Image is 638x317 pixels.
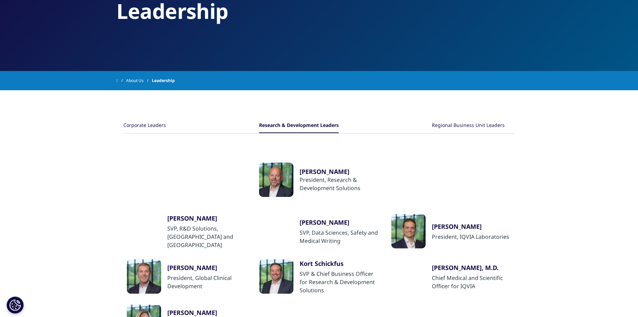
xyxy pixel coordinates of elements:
[167,263,247,274] a: [PERSON_NAME]
[167,308,247,317] div: ​[PERSON_NAME]
[167,214,247,222] div: [PERSON_NAME]
[300,259,379,270] a: Kort Schickfus
[300,218,379,228] a: [PERSON_NAME]
[432,233,509,241] div: President, IQVIA Laboratories
[432,118,505,133] button: Regional Business Unit Leaders
[126,74,152,87] a: About Us
[300,259,379,268] div: Kort Schickfus
[259,118,339,133] button: Research & Development Leaders
[7,296,24,314] button: Cookies Settings
[152,74,175,87] span: Leadership
[167,214,247,224] a: [PERSON_NAME]
[432,263,512,274] a: [PERSON_NAME], M.D.
[300,270,379,294] div: SVP & Chief Business Officer for Research & Development Solutions
[300,228,379,245] div: SVP, Data Sciences, Safety and Medical Writing
[123,118,166,133] button: Corporate Leaders
[300,218,379,226] div: [PERSON_NAME]
[432,263,512,272] div: [PERSON_NAME], M.D.
[167,263,247,272] div: [PERSON_NAME]
[300,176,379,192] div: President, Research & Development Solutions
[167,224,247,249] div: SVP, R&D Solutions, [GEOGRAPHIC_DATA] and [GEOGRAPHIC_DATA]
[300,167,379,176] a: [PERSON_NAME]
[432,274,512,290] div: Chief Medical and Scientific Officer for IQVIA
[432,222,509,231] div: [PERSON_NAME]
[167,274,247,290] div: President, Global Clinical Development
[432,222,509,233] a: [PERSON_NAME]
